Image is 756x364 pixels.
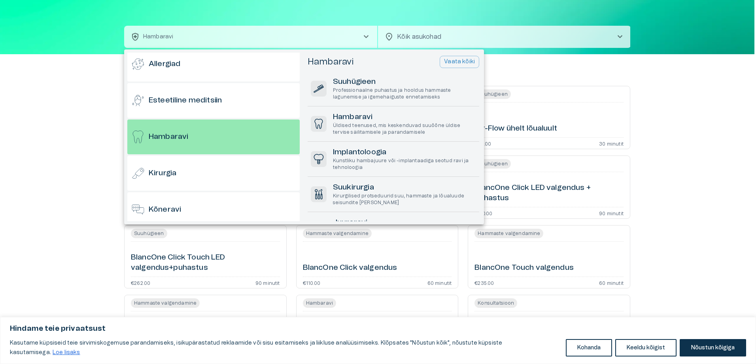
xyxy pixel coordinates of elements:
h6: Suuhügieen [333,77,476,87]
h6: Esteetiline meditsiin [149,95,222,106]
button: Nõustun kõigiga [680,339,746,356]
h6: Hambaravi [149,132,188,142]
p: Kirurgilised protseduurid suu, hammaste ja lõualuude seisundite [PERSON_NAME] [333,193,476,206]
p: Üldised teenused, mis keskenduvad suuõõne üldise tervise säilitamisele ja parandamisele [333,122,476,136]
p: Hindame teie privaatsust [10,324,746,334]
span: Help [40,6,52,13]
button: Vaata kõiki [440,56,479,68]
h6: Kirurgia [149,168,176,179]
p: Kasutame küpsiseid teie sirvimiskogemuse parandamiseks, isikupärastatud reklaamide või sisu esita... [10,338,560,357]
p: Professionaalne puhastus ja hooldus hammaste lagunemise ja igemehaiguste ennetamiseks [333,87,476,100]
h6: Implantoloogia [333,147,476,158]
h6: Hambaravi [333,112,476,123]
p: Vaata kõiki [444,58,475,66]
h6: Suukirurgia [333,182,476,193]
h6: Allergiad [149,59,180,70]
h5: Hambaravi [308,56,354,68]
button: Kohanda [566,339,612,356]
a: Loe lisaks [52,349,81,356]
button: Keeldu kõigist [615,339,677,356]
h6: Kõneravi [149,205,181,215]
p: Kunstliku hambajuure või -implantaadiga seotud ravi ja tehnoloogia [333,157,476,171]
h6: Juureravi [333,218,476,228]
